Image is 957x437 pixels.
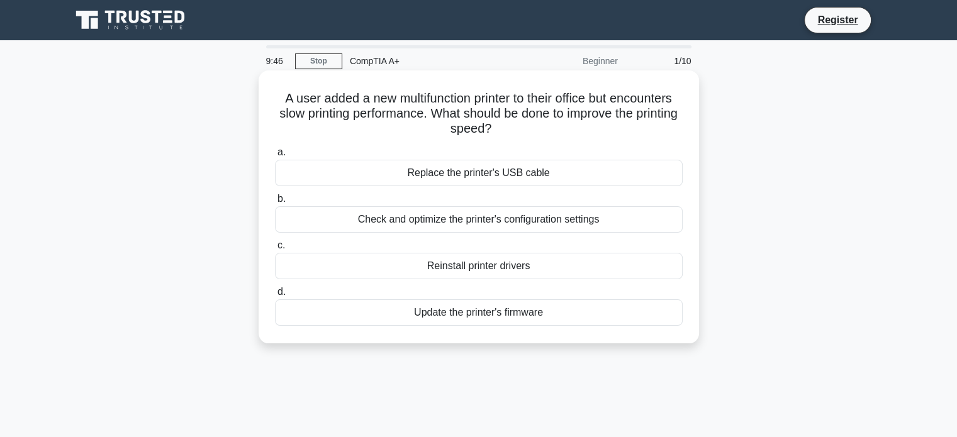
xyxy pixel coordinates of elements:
span: b. [277,193,286,204]
a: Stop [295,53,342,69]
a: Register [810,12,865,28]
span: a. [277,147,286,157]
div: CompTIA A+ [342,48,515,74]
div: Beginner [515,48,625,74]
div: 1/10 [625,48,699,74]
div: Check and optimize the printer's configuration settings [275,206,683,233]
div: Reinstall printer drivers [275,253,683,279]
div: Replace the printer's USB cable [275,160,683,186]
span: c. [277,240,285,250]
h5: A user added a new multifunction printer to their office but encounters slow printing performance... [274,91,684,137]
div: Update the printer's firmware [275,299,683,326]
div: 9:46 [259,48,295,74]
span: d. [277,286,286,297]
